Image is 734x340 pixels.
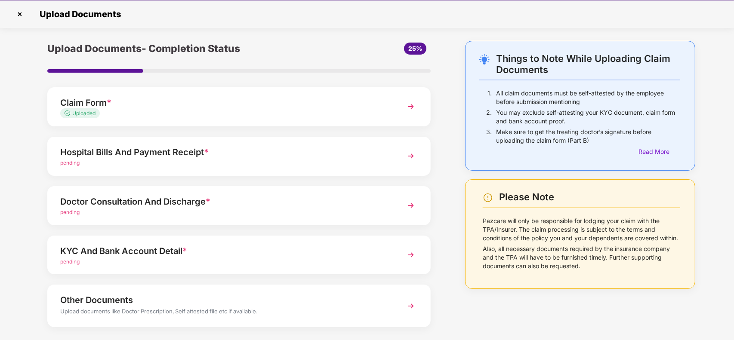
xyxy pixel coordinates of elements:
div: Things to Note While Uploading Claim Documents [496,53,680,75]
div: Doctor Consultation And Discharge [60,195,388,208]
p: Pazcare will only be responsible for lodging your claim with the TPA/Insurer. The claim processin... [483,217,680,242]
div: KYC And Bank Account Detail [60,244,388,258]
p: Make sure to get the treating doctor’s signature before uploading the claim form (Part B) [496,128,680,145]
div: Please Note [499,191,680,203]
img: svg+xml;base64,PHN2ZyBpZD0iV2FybmluZ18tXzI0eDI0IiBkYXRhLW5hbWU9Ildhcm5pbmcgLSAyNHgyNCIgeG1sbnM9Im... [483,193,493,203]
img: svg+xml;base64,PHN2ZyB4bWxucz0iaHR0cDovL3d3dy53My5vcmcvMjAwMC9zdmciIHdpZHRoPSIxMy4zMzMiIGhlaWdodD... [65,110,72,116]
p: You may exclude self-attesting your KYC document, claim form and bank account proof. [496,108,680,126]
img: svg+xml;base64,PHN2ZyBpZD0iTmV4dCIgeG1sbnM9Imh0dHA6Ly93d3cudzMub3JnLzIwMDAvc3ZnIiB3aWR0aD0iMzYiIG... [403,247,419,263]
div: Other Documents [60,293,388,307]
div: Upload Documents- Completion Status [47,41,303,56]
span: Uploaded [72,110,96,116]
div: Upload documents like Doctor Prescription, Self attested file etc if available. [60,307,388,318]
img: svg+xml;base64,PHN2ZyBpZD0iTmV4dCIgeG1sbnM9Imh0dHA6Ly93d3cudzMub3JnLzIwMDAvc3ZnIiB3aWR0aD0iMzYiIG... [403,99,419,114]
span: Upload Documents [31,9,125,19]
img: svg+xml;base64,PHN2ZyBpZD0iTmV4dCIgeG1sbnM9Imh0dHA6Ly93d3cudzMub3JnLzIwMDAvc3ZnIiB3aWR0aD0iMzYiIG... [403,198,419,213]
p: All claim documents must be self-attested by the employee before submission mentioning [496,89,680,106]
div: Read More [638,147,680,156]
img: svg+xml;base64,PHN2ZyBpZD0iTmV4dCIgeG1sbnM9Imh0dHA6Ly93d3cudzMub3JnLzIwMDAvc3ZnIiB3aWR0aD0iMzYiIG... [403,298,419,314]
img: svg+xml;base64,PHN2ZyBpZD0iQ3Jvc3MtMzJ4MzIiIHhtbG5zPSJodHRwOi8vd3d3LnczLm9yZy8yMDAwL3N2ZyIgd2lkdG... [13,7,27,21]
img: svg+xml;base64,PHN2ZyBpZD0iTmV4dCIgeG1sbnM9Imh0dHA6Ly93d3cudzMub3JnLzIwMDAvc3ZnIiB3aWR0aD0iMzYiIG... [403,148,419,164]
span: 25% [408,45,422,52]
p: 2. [486,108,492,126]
img: svg+xml;base64,PHN2ZyB4bWxucz0iaHR0cDovL3d3dy53My5vcmcvMjAwMC9zdmciIHdpZHRoPSIyNC4wOTMiIGhlaWdodD... [479,54,490,64]
span: pending [60,159,80,166]
div: Hospital Bills And Payment Receipt [60,145,388,159]
span: pending [60,209,80,215]
p: 3. [486,128,492,145]
p: 1. [487,89,492,106]
div: Claim Form [60,96,388,110]
span: pending [60,258,80,265]
p: Also, all necessary documents required by the insurance company and the TPA will have to be furni... [483,245,680,270]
